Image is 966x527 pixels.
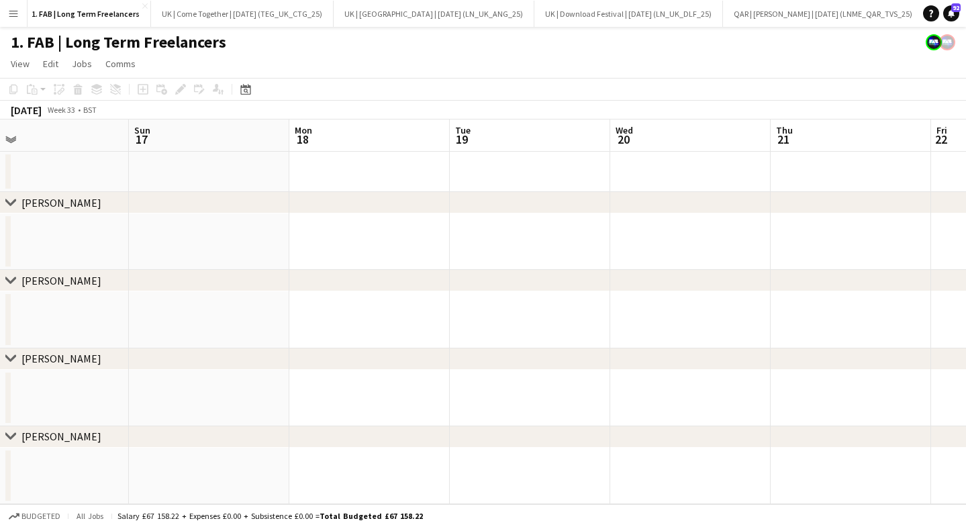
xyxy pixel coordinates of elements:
span: Sun [134,124,150,136]
div: [DATE] [11,103,42,117]
span: Comms [105,58,136,70]
button: QAR | [PERSON_NAME] | [DATE] (LNME_QAR_TVS_25) [723,1,924,27]
span: 17 [132,132,150,147]
div: Salary £67 158.22 + Expenses £0.00 + Subsistence £0.00 = [117,511,423,521]
div: [PERSON_NAME] [21,352,101,365]
span: Fri [936,124,947,136]
span: 19 [453,132,471,147]
span: Total Budgeted £67 158.22 [320,511,423,521]
span: Jobs [72,58,92,70]
h1: 1. FAB | Long Term Freelancers [11,32,226,52]
div: [PERSON_NAME] [21,274,101,287]
button: UK | Come Together | [DATE] (TEG_UK_CTG_25) [151,1,334,27]
span: 92 [951,3,961,12]
span: 21 [774,132,793,147]
span: Wed [616,124,633,136]
span: Budgeted [21,512,60,521]
a: 92 [943,5,959,21]
span: All jobs [74,511,106,521]
button: UK | Download Festival | [DATE] (LN_UK_DLF_25) [534,1,723,27]
span: Edit [43,58,58,70]
a: View [5,55,35,73]
div: [PERSON_NAME] [21,430,101,443]
span: View [11,58,30,70]
div: [PERSON_NAME] [21,196,101,209]
button: UK | [GEOGRAPHIC_DATA] | [DATE] (LN_UK_ANG_25) [334,1,534,27]
app-user-avatar: FAB Recruitment [939,34,955,50]
span: Mon [295,124,312,136]
button: 1. FAB | Long Term Freelancers [21,1,151,27]
a: Jobs [66,55,97,73]
a: Comms [100,55,141,73]
a: Edit [38,55,64,73]
span: 20 [614,132,633,147]
span: Thu [776,124,793,136]
app-user-avatar: FAB Recruitment [926,34,942,50]
button: Budgeted [7,509,62,524]
span: 22 [934,132,947,147]
div: BST [83,105,97,115]
span: Tue [455,124,471,136]
span: Week 33 [44,105,78,115]
span: 18 [293,132,312,147]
